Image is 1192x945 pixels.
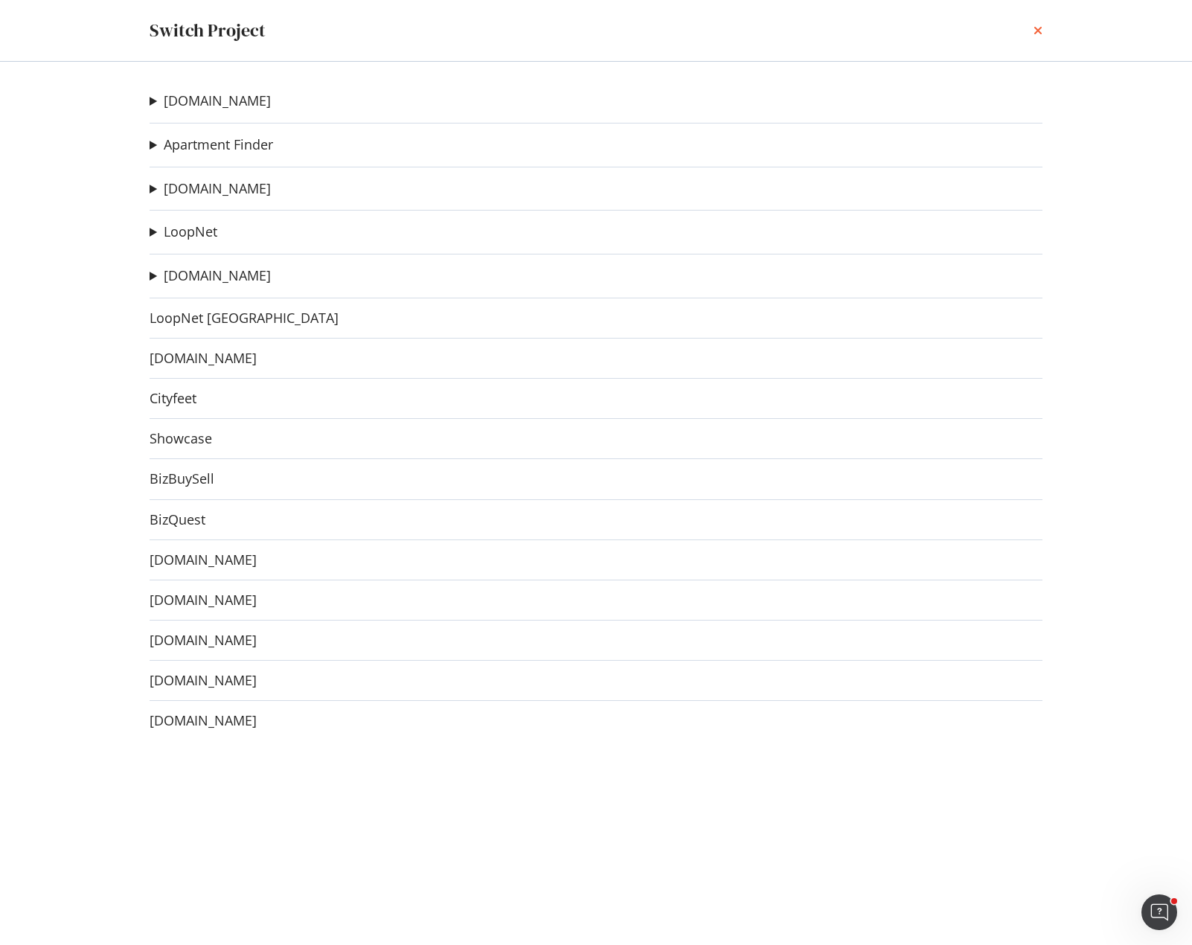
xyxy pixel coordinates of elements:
[150,512,205,528] a: BizQuest
[150,135,273,155] summary: Apartment Finder
[150,179,271,199] summary: [DOMAIN_NAME]
[1034,18,1042,43] div: times
[150,92,271,111] summary: [DOMAIN_NAME]
[150,350,257,366] a: [DOMAIN_NAME]
[150,471,214,487] a: BizBuySell
[150,18,266,43] div: Switch Project
[150,673,257,688] a: [DOMAIN_NAME]
[150,632,257,648] a: [DOMAIN_NAME]
[150,222,217,242] summary: LoopNet
[150,592,257,608] a: [DOMAIN_NAME]
[164,137,273,153] a: Apartment Finder
[150,391,196,406] a: Cityfeet
[150,266,271,286] summary: [DOMAIN_NAME]
[150,310,339,326] a: LoopNet [GEOGRAPHIC_DATA]
[164,181,271,196] a: [DOMAIN_NAME]
[150,713,257,728] a: [DOMAIN_NAME]
[150,431,212,446] a: Showcase
[1141,894,1177,930] iframe: Intercom live chat
[164,224,217,240] a: LoopNet
[164,268,271,283] a: [DOMAIN_NAME]
[164,93,271,109] a: [DOMAIN_NAME]
[150,552,257,568] a: [DOMAIN_NAME]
